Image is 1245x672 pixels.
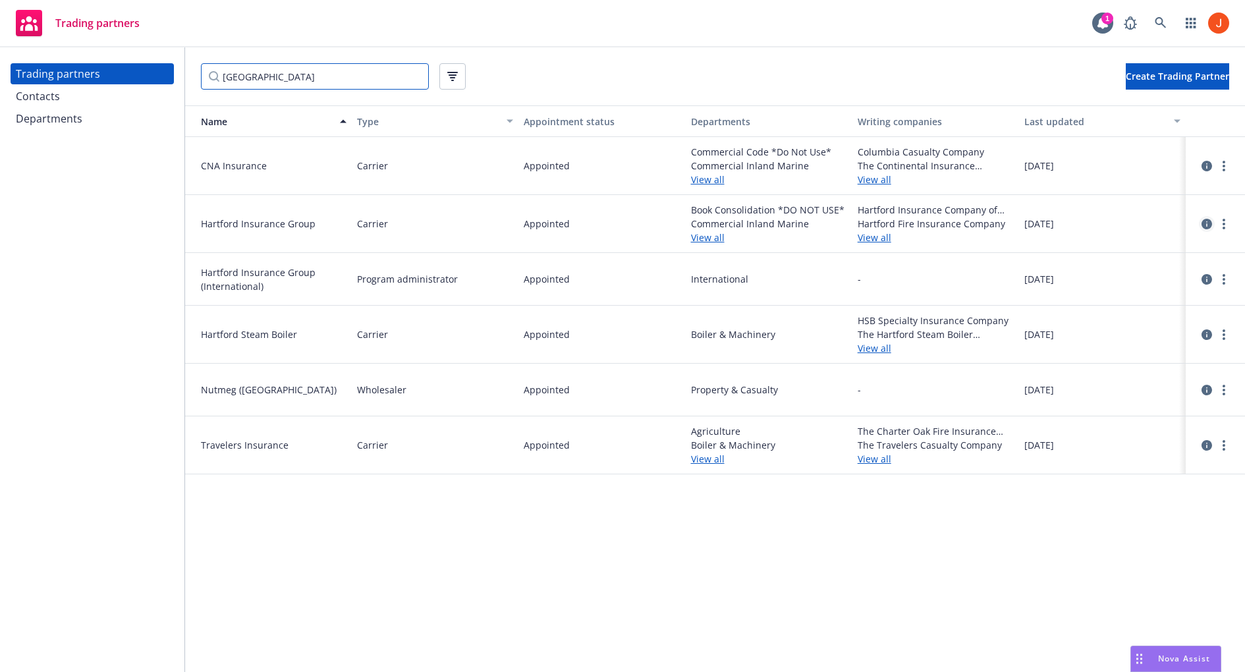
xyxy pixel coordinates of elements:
span: Trading partners [55,18,140,28]
a: View all [691,231,847,244]
a: View all [691,173,847,186]
span: Hartford Steam Boiler [201,327,346,341]
span: Program administrator [357,272,458,286]
img: photo [1208,13,1229,34]
span: The Hartford Steam Boiler Inspection and Insurance Company [858,327,1014,341]
span: Carrier [357,159,388,173]
span: Nutmeg ([GEOGRAPHIC_DATA]) [201,383,346,397]
button: Departments [686,105,852,137]
span: Property & Casualty [691,383,847,397]
span: Carrier [357,327,388,341]
span: Book Consolidation *DO NOT USE* [691,203,847,217]
div: Last updated [1024,115,1166,128]
span: Carrier [357,217,388,231]
a: Departments [11,108,174,129]
div: Writing companies [858,115,1014,128]
a: View all [691,452,847,466]
a: more [1216,216,1232,232]
span: Agriculture [691,424,847,438]
span: Commercial Inland Marine [691,217,847,231]
span: - [858,272,861,286]
a: View all [858,231,1014,244]
span: Columbia Casualty Company [858,145,1014,159]
a: circleInformation [1199,327,1215,343]
span: [DATE] [1024,327,1054,341]
span: Appointed [524,438,570,452]
span: International [691,272,847,286]
span: Commercial Code *Do Not Use* [691,145,847,159]
input: Filter by keyword... [201,63,429,90]
div: Departments [691,115,847,128]
div: Contacts [16,86,60,107]
span: Travelers Insurance [201,438,346,452]
span: Appointed [524,327,570,341]
a: Switch app [1178,10,1204,36]
div: Appointment status [524,115,680,128]
span: - [858,383,861,397]
span: The Charter Oak Fire Insurance Company [858,424,1014,438]
button: Nova Assist [1130,646,1221,672]
button: Last updated [1019,105,1186,137]
button: Appointment status [518,105,685,137]
a: circleInformation [1199,437,1215,453]
a: more [1216,327,1232,343]
span: [DATE] [1024,383,1054,397]
span: Boiler & Machinery [691,327,847,341]
span: CNA Insurance [201,159,346,173]
div: Name [190,115,332,128]
button: Writing companies [852,105,1019,137]
a: Contacts [11,86,174,107]
a: Trading partners [11,5,145,42]
span: Commercial Inland Marine [691,159,847,173]
button: Create Trading Partner [1126,63,1229,90]
span: Wholesaler [357,383,406,397]
a: more [1216,437,1232,453]
span: The Travelers Casualty Company [858,438,1014,452]
a: circleInformation [1199,382,1215,398]
a: more [1216,382,1232,398]
span: Hartford Insurance Group [201,217,346,231]
button: Type [352,105,518,137]
a: circleInformation [1199,216,1215,232]
span: The Continental Insurance Company of [US_STATE] [858,159,1014,173]
span: Hartford Insurance Group (International) [201,266,346,293]
a: more [1216,158,1232,174]
span: Appointed [524,383,570,397]
a: View all [858,341,1014,355]
span: Carrier [357,438,388,452]
div: Trading partners [16,63,100,84]
a: View all [858,452,1014,466]
a: Trading partners [11,63,174,84]
button: Name [185,105,352,137]
span: [DATE] [1024,272,1054,286]
a: more [1216,271,1232,287]
span: [DATE] [1024,217,1054,231]
span: Appointed [524,159,570,173]
div: Departments [16,108,82,129]
span: HSB Specialty Insurance Company [858,314,1014,327]
span: [DATE] [1024,438,1054,452]
a: circleInformation [1199,271,1215,287]
span: Hartford Fire Insurance Company [858,217,1014,231]
span: Boiler & Machinery [691,438,847,452]
span: [DATE] [1024,159,1054,173]
a: Report a Bug [1117,10,1144,36]
a: Search [1148,10,1174,36]
a: circleInformation [1199,158,1215,174]
div: 1 [1101,13,1113,24]
span: Nova Assist [1158,653,1210,664]
div: Drag to move [1131,646,1148,671]
span: Appointed [524,217,570,231]
span: Create Trading Partner [1126,70,1229,82]
a: View all [858,173,1014,186]
span: Appointed [524,272,570,286]
div: Type [357,115,499,128]
span: Hartford Insurance Company of [US_STATE] [858,203,1014,217]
